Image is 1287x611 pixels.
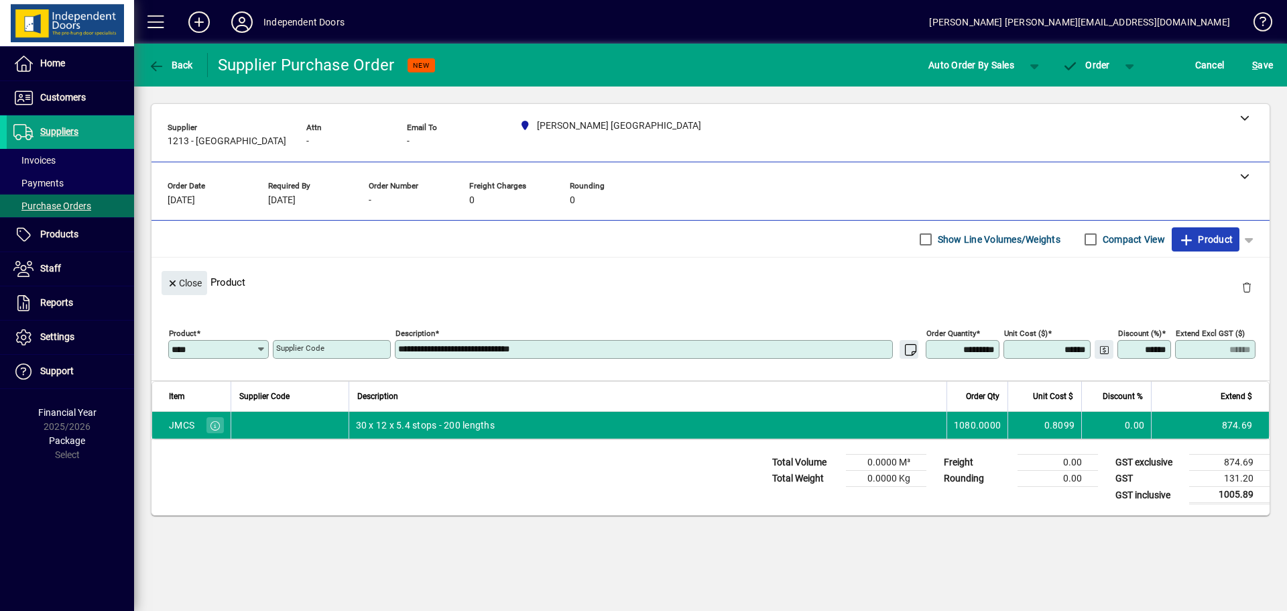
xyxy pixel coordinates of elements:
[1004,329,1048,338] mat-label: Unit Cost ($)
[1221,389,1252,404] span: Extend $
[40,92,86,103] span: Customers
[7,149,134,172] a: Invoices
[148,60,193,70] span: Back
[40,366,74,376] span: Support
[7,81,134,115] a: Customers
[846,471,926,487] td: 0.0000 Kg
[178,10,221,34] button: Add
[7,218,134,252] a: Products
[1056,53,1117,77] button: Order
[7,286,134,320] a: Reports
[263,11,345,33] div: Independent Doors
[1109,487,1189,504] td: GST inclusive
[13,178,64,188] span: Payments
[929,11,1230,33] div: [PERSON_NAME] [PERSON_NAME][EMAIL_ADDRESS][DOMAIN_NAME]
[469,195,475,206] span: 0
[268,195,296,206] span: [DATE]
[1103,389,1143,404] span: Discount %
[1195,54,1225,76] span: Cancel
[1192,53,1228,77] button: Cancel
[1176,329,1245,338] mat-label: Extend excl GST ($)
[1252,60,1258,70] span: S
[846,455,926,471] td: 0.0000 M³
[1231,271,1263,303] button: Delete
[7,355,134,388] a: Support
[1033,389,1073,404] span: Unit Cost $
[1095,340,1113,359] button: Change Price Levels
[13,155,56,166] span: Invoices
[765,455,846,471] td: Total Volume
[276,343,324,353] mat-label: Supplier Code
[40,331,74,342] span: Settings
[966,389,999,404] span: Order Qty
[49,435,85,446] span: Package
[38,407,97,418] span: Financial Year
[1231,281,1263,293] app-page-header-button: Delete
[158,276,210,288] app-page-header-button: Close
[1118,329,1162,338] mat-label: Discount (%)
[13,201,91,211] span: Purchase Orders
[1151,412,1269,439] td: 874.69
[169,419,194,432] div: JMCS
[1249,53,1276,77] button: Save
[369,195,371,206] span: -
[162,271,207,295] button: Close
[306,136,309,147] span: -
[1243,3,1270,46] a: Knowledge Base
[1189,455,1270,471] td: 874.69
[1189,471,1270,487] td: 131.20
[357,389,398,404] span: Description
[935,233,1060,246] label: Show Line Volumes/Weights
[221,10,263,34] button: Profile
[570,195,575,206] span: 0
[1062,60,1110,70] span: Order
[765,471,846,487] td: Total Weight
[7,252,134,286] a: Staff
[1252,54,1273,76] span: ave
[40,126,78,137] span: Suppliers
[169,329,196,338] mat-label: Product
[922,53,1021,77] button: Auto Order By Sales
[937,471,1018,487] td: Rounding
[928,54,1014,76] span: Auto Order By Sales
[7,195,134,217] a: Purchase Orders
[1109,471,1189,487] td: GST
[40,297,73,308] span: Reports
[7,47,134,80] a: Home
[168,136,286,147] span: 1213 - [GEOGRAPHIC_DATA]
[1081,412,1151,439] td: 0.00
[1018,471,1098,487] td: 0.00
[395,329,435,338] mat-label: Description
[1172,227,1239,252] button: Product
[7,172,134,195] a: Payments
[169,389,185,404] span: Item
[168,195,195,206] span: [DATE]
[1178,229,1233,250] span: Product
[926,329,976,338] mat-label: Order Quantity
[40,58,65,68] span: Home
[7,321,134,354] a: Settings
[40,229,78,239] span: Products
[1100,233,1165,246] label: Compact View
[145,53,196,77] button: Back
[356,419,495,432] span: 30 x 12 x 5.4 stops - 200 lengths
[1007,412,1081,439] td: 0.8099
[239,389,290,404] span: Supplier Code
[1189,487,1270,504] td: 1005.89
[946,412,1007,439] td: 1080.0000
[1109,455,1189,471] td: GST exclusive
[1018,455,1098,471] td: 0.00
[407,136,410,147] span: -
[413,61,430,70] span: NEW
[134,53,208,77] app-page-header-button: Back
[218,54,395,76] div: Supplier Purchase Order
[40,263,61,274] span: Staff
[937,455,1018,471] td: Freight
[167,272,202,294] span: Close
[151,258,1270,307] div: Product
